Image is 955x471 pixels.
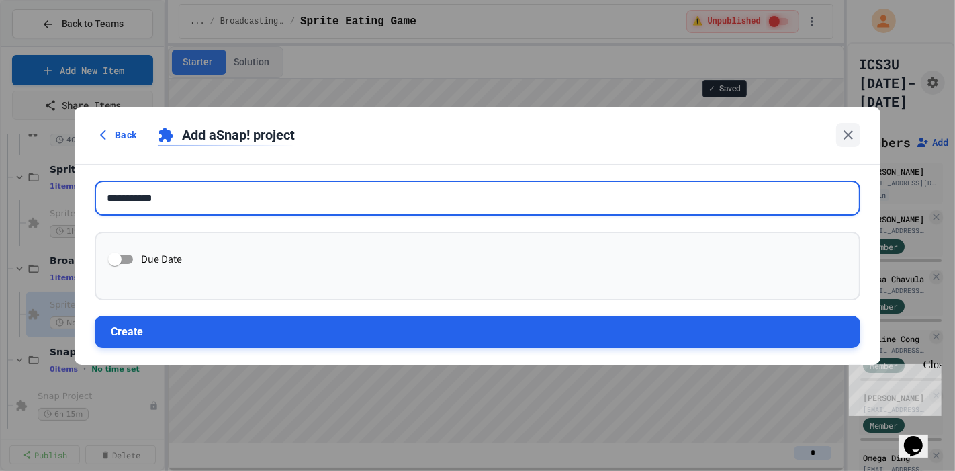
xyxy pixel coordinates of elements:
[844,359,942,416] iframe: chat widget
[115,128,136,142] span: Back
[158,125,295,145] div: Add a Snap! project
[141,251,182,267] span: Due Date
[899,417,942,458] iframe: chat widget
[95,316,860,348] button: Create
[5,5,93,85] div: Chat with us now!Close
